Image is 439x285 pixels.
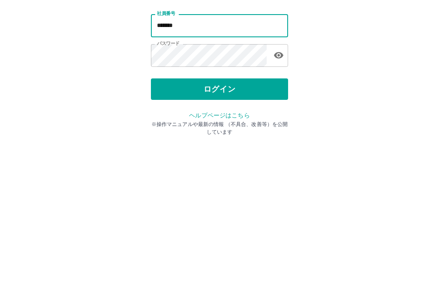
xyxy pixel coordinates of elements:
label: 社員番号 [157,80,175,87]
label: パスワード [157,110,180,117]
button: ログイン [151,148,288,170]
a: ヘルプページはこちら [189,182,250,189]
h2: ログイン [192,54,248,70]
p: ※操作マニュアルや最新の情報 （不具合、改善等）を公開しています [151,190,288,206]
